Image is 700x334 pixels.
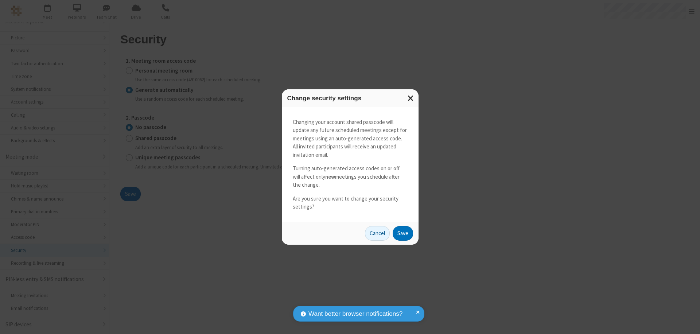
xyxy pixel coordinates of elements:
p: Changing your account shared passcode will update any future scheduled meetings except for meetin... [293,118,408,159]
p: Turning auto-generated access codes on or off will affect only meetings you schedule after the ch... [293,164,408,189]
button: Save [393,226,413,241]
span: Want better browser notifications? [308,309,402,319]
h3: Change security settings [287,95,413,102]
button: Cancel [365,226,390,241]
p: Are you sure you want to change your security settings? [293,195,408,211]
strong: new [325,173,335,180]
button: Close modal [403,89,419,107]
